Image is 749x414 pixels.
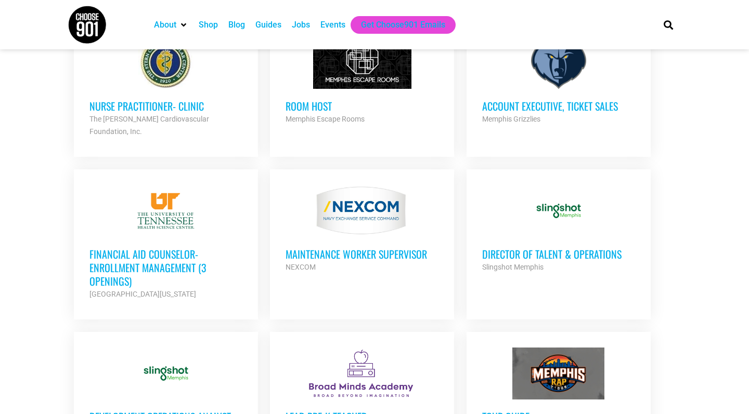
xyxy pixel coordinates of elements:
h3: Nurse Practitioner- Clinic [89,99,242,113]
strong: Slingshot Memphis [482,263,544,271]
a: MAINTENANCE WORKER SUPERVISOR NEXCOM [270,169,454,289]
a: Room Host Memphis Escape Rooms [270,21,454,141]
a: Guides [255,19,281,31]
h3: Room Host [286,99,438,113]
div: About [149,16,193,34]
h3: Financial Aid Counselor-Enrollment Management (3 Openings) [89,247,242,288]
a: Blog [228,19,245,31]
div: Search [660,16,677,33]
strong: Memphis Grizzlies [482,115,540,123]
a: About [154,19,176,31]
nav: Main nav [149,16,646,34]
a: Nurse Practitioner- Clinic The [PERSON_NAME] Cardiovascular Foundation, Inc. [74,21,258,153]
strong: [GEOGRAPHIC_DATA][US_STATE] [89,290,196,298]
a: Account Executive, Ticket Sales Memphis Grizzlies [467,21,651,141]
a: Director of Talent & Operations Slingshot Memphis [467,169,651,289]
h3: Director of Talent & Operations [482,247,635,261]
strong: Memphis Escape Rooms [286,115,365,123]
a: Events [320,19,345,31]
a: Financial Aid Counselor-Enrollment Management (3 Openings) [GEOGRAPHIC_DATA][US_STATE] [74,169,258,316]
strong: The [PERSON_NAME] Cardiovascular Foundation, Inc. [89,115,209,136]
h3: MAINTENANCE WORKER SUPERVISOR [286,247,438,261]
a: Jobs [292,19,310,31]
a: Get Choose901 Emails [361,19,445,31]
strong: NEXCOM [286,263,316,271]
h3: Account Executive, Ticket Sales [482,99,635,113]
a: Shop [199,19,218,31]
